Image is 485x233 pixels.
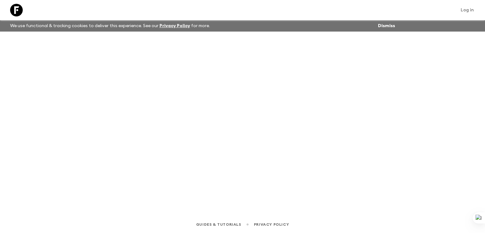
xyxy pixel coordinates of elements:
p: We use functional & tracking cookies to deliver this experience. See our for more. [8,20,213,32]
a: Privacy Policy [254,221,289,228]
button: Dismiss [376,21,397,30]
a: Log in [457,6,477,15]
a: Guides & Tutorials [196,221,241,228]
a: Privacy Policy [159,24,190,28]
